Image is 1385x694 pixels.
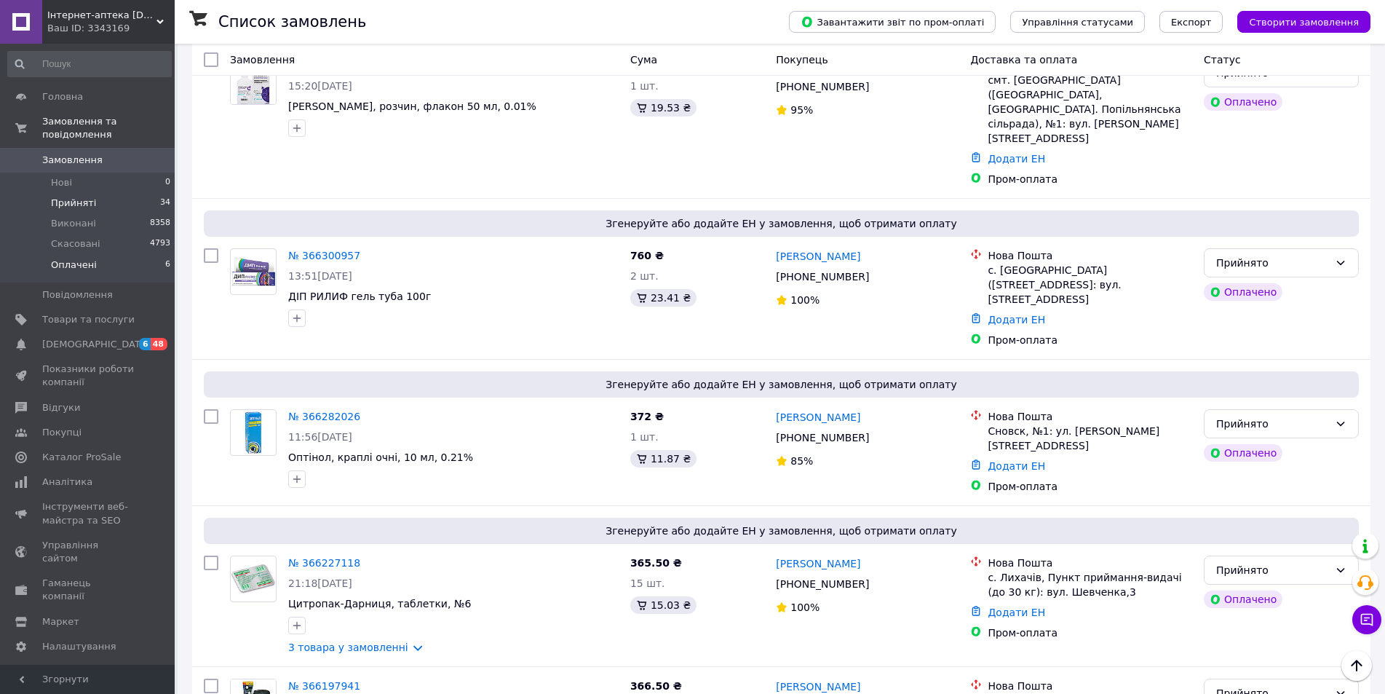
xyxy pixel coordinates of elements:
[288,270,352,282] span: 13:51[DATE]
[988,626,1192,640] div: Пром-оплата
[970,54,1077,66] span: Доставка та оплата
[988,607,1045,618] a: Додати ЕН
[773,427,872,448] div: [PHONE_NUMBER]
[790,602,820,613] span: 100%
[630,450,697,468] div: 11.87 ₴
[1204,54,1241,66] span: Статус
[789,11,996,33] button: Завантажити звіт по пром-оплаті
[630,577,665,589] span: 15 шт.
[218,13,366,31] h1: Список замовлень
[630,80,659,92] span: 1 шт.
[1249,17,1359,28] span: Створити замовлення
[42,401,80,414] span: Відгуки
[288,100,536,112] a: [PERSON_NAME], розчин, флакон 50 мл, 0.01%
[288,452,473,463] a: Оптінол, краплі очні, 10 мл, 0.21%
[42,363,135,389] span: Показники роботи компанії
[230,248,277,295] a: Фото товару
[790,104,813,116] span: 95%
[51,217,96,230] span: Виконані
[1010,11,1145,33] button: Управління статусами
[42,338,150,351] span: [DEMOGRAPHIC_DATA]
[288,291,431,302] a: ДІП РИЛИФ гель туба 100г
[231,257,276,286] img: Фото товару
[776,410,860,425] a: [PERSON_NAME]
[51,237,100,251] span: Скасовані
[630,250,664,261] span: 760 ₴
[288,431,352,443] span: 11:56[DATE]
[1204,444,1282,462] div: Оплачено
[801,15,984,28] span: Завантажити звіт по пром-оплаті
[165,259,170,272] span: 6
[150,237,170,251] span: 4793
[7,51,172,77] input: Пошук
[42,451,121,464] span: Каталог ProSale
[776,679,860,694] a: [PERSON_NAME]
[1223,15,1370,27] a: Створити замовлення
[1204,591,1282,608] div: Оплачено
[630,289,697,307] div: 23.41 ₴
[1022,17,1133,28] span: Управління статусами
[210,216,1353,231] span: Згенеруйте або додайте ЕН у замовлення, щоб отримати оплату
[988,263,1192,307] div: с. [GEOGRAPHIC_DATA] ([STREET_ADDRESS]: вул. [STREET_ADDRESS]
[288,557,360,569] a: № 366227118
[630,270,659,282] span: 2 шт.
[165,176,170,189] span: 0
[47,22,175,35] div: Ваш ID: 3343169
[42,476,92,489] span: Аналітика
[1171,17,1212,28] span: Експорт
[988,248,1192,263] div: Нова Пошта
[988,460,1045,472] a: Додати ЕН
[288,598,471,610] a: Цитропак-Дарниця, таблетки, №6
[288,642,408,653] a: 3 товара у замовленні
[288,80,352,92] span: 15:20[DATE]
[630,431,659,443] span: 1 шт.
[47,9,156,22] span: Інтернет-аптека Farmaco.ua
[630,411,664,422] span: 372 ₴
[776,54,828,66] span: Покупець
[630,54,657,66] span: Cума
[1216,562,1329,578] div: Прийнято
[151,338,167,350] span: 48
[42,154,103,167] span: Замовлення
[210,377,1353,392] span: Згенеруйте або додайте ЕН у замовлення, щоб отримати оплату
[988,333,1192,347] div: Пром-оплата
[42,426,82,439] span: Покупці
[231,564,276,594] img: Фото товару
[988,556,1192,570] div: Нова Пошта
[230,58,277,105] a: Фото товару
[230,54,295,66] span: Замовлення
[790,294,820,306] span: 100%
[1204,93,1282,111] div: Оплачено
[42,615,79,628] span: Маркет
[773,76,872,97] div: [PHONE_NUMBER]
[630,99,697,117] div: 19.53 ₴
[1159,11,1223,33] button: Експорт
[630,596,697,614] div: 15.03 ₴
[150,217,170,230] span: 8358
[42,539,135,565] span: Управління сайтом
[42,313,135,326] span: Товари та послуги
[988,679,1192,693] div: Нова Пошта
[42,500,135,527] span: Інструменти веб-майстра та SEO
[790,455,813,467] span: 85%
[988,409,1192,424] div: Нова Пошта
[51,176,72,189] span: Нові
[988,73,1192,146] div: смт. [GEOGRAPHIC_DATA] ([GEOGRAPHIC_DATA], [GEOGRAPHIC_DATA]. Попільнянська сільрада), №1: вул. [...
[776,556,860,571] a: [PERSON_NAME]
[988,424,1192,453] div: Сновск, №1: ул. [PERSON_NAME][STREET_ADDRESS]
[1204,283,1282,301] div: Оплачено
[288,577,352,589] span: 21:18[DATE]
[988,153,1045,165] a: Додати ЕН
[630,557,682,569] span: 365.50 ₴
[288,680,360,692] a: № 366197941
[243,410,263,455] img: Фото товару
[988,479,1192,494] div: Пром-оплата
[988,570,1192,599] div: с. Лихачів, Пункт приймання-видачі (до 30 кг): вул. Шевченка,3
[1216,255,1329,271] div: Прийнято
[630,680,682,692] span: 366.50 ₴
[42,288,113,301] span: Повідомлення
[1237,11,1370,33] button: Створити замовлення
